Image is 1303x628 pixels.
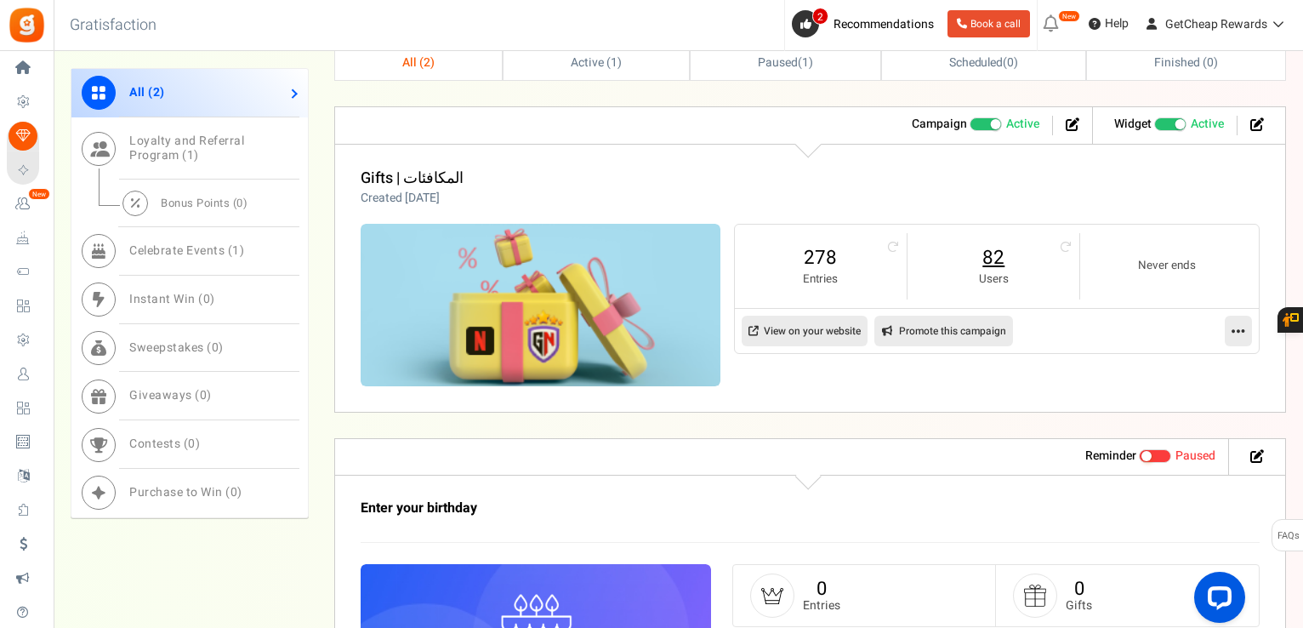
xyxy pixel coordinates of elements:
[1006,116,1039,133] span: Active
[129,435,200,453] span: Contests ( )
[187,146,195,164] span: 1
[1101,116,1238,135] li: Widget activated
[361,167,464,190] a: Gifts | المكافئات
[153,83,161,101] span: 2
[8,6,46,44] img: Gratisfaction
[1066,599,1092,612] small: Gifts
[129,290,215,308] span: Instant Win ( )
[742,316,868,346] a: View on your website
[230,483,238,501] span: 0
[232,242,240,260] span: 1
[758,54,798,71] span: Paused
[161,195,248,211] span: Bonus Points ( )
[1058,10,1080,22] em: New
[402,54,435,71] span: All ( )
[129,132,244,164] span: Loyalty and Referral Program ( )
[792,10,941,37] a: 2 Recommendations
[758,54,813,71] span: ( )
[949,54,1018,71] span: ( )
[1007,54,1014,71] span: 0
[129,386,212,404] span: Giveaways ( )
[802,54,809,71] span: 1
[203,290,211,308] span: 0
[874,316,1013,346] a: Promote this campaign
[1082,10,1135,37] a: Help
[1191,116,1224,133] span: Active
[236,195,243,211] span: 0
[51,9,175,43] h3: Gratisfaction
[1085,447,1136,465] strong: Reminder
[1114,115,1152,133] strong: Widget
[812,8,828,25] span: 2
[912,115,967,133] strong: Campaign
[129,242,244,260] span: Celebrate Events ( )
[1101,15,1129,32] span: Help
[361,501,1080,517] h3: Enter your birthday
[1207,54,1214,71] span: 0
[200,386,208,404] span: 0
[752,244,890,271] a: 278
[1097,258,1236,274] small: Never ends
[949,54,1004,71] span: Scheduled
[1074,575,1084,602] a: 0
[1165,15,1267,33] span: GetCheap Rewards
[1154,54,1217,71] span: Finished ( )
[925,244,1062,271] a: 82
[28,188,50,200] em: New
[571,54,622,71] span: Active ( )
[129,483,242,501] span: Purchase to Win ( )
[834,15,934,33] span: Recommendations
[817,575,827,602] a: 0
[611,54,617,71] span: 1
[212,339,219,357] span: 0
[1175,447,1215,465] span: Paused
[947,10,1030,37] a: Book a call
[361,190,464,207] p: Created [DATE]
[752,271,890,288] small: Entries
[925,271,1062,288] small: Users
[424,54,430,71] span: 2
[188,435,196,453] span: 0
[803,599,840,612] small: Entries
[129,83,165,101] span: All ( )
[7,190,46,219] a: New
[129,339,224,357] span: Sweepstakes ( )
[1277,520,1300,552] span: FAQs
